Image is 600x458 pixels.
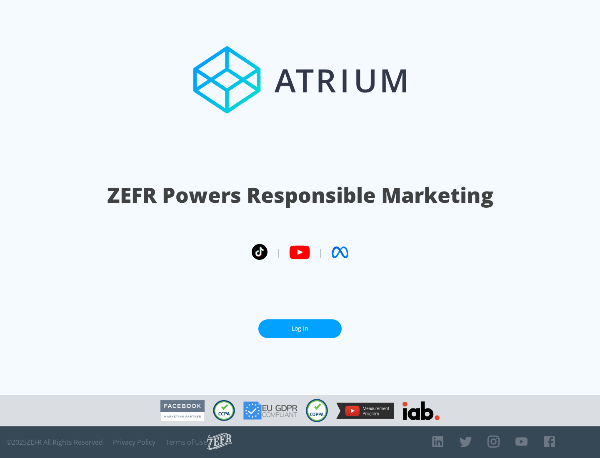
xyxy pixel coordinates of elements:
img: IAB [402,401,440,420]
a: Privacy Policy [113,438,155,446]
span: © 2025 ZEFR All Rights Reserved [6,438,103,446]
h1: ZEFR Powers Responsible Marketing [107,181,493,209]
a: Log In [258,319,342,338]
a: Terms of Use [165,438,207,446]
img: CCPA Compliant [213,400,235,421]
img: GDPR Compliant [243,401,297,420]
img: YouTube Measurement Program [336,403,394,419]
img: Facebook Marketing Partner [160,400,205,421]
span: | [318,246,323,259]
span: | [276,246,281,259]
img: COPPA Compliant [306,399,328,422]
